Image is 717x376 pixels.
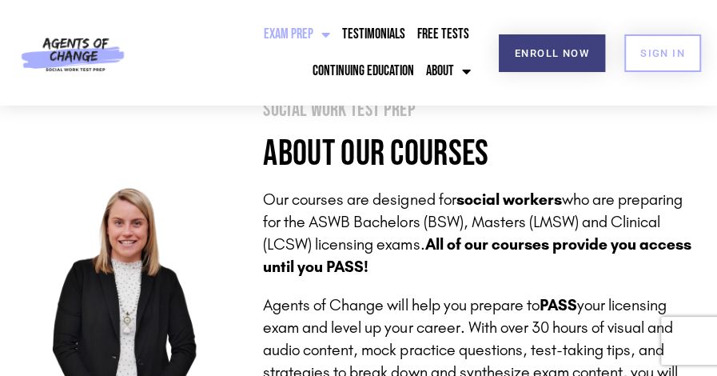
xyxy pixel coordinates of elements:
p: Our courses are designed for who are preparing for the ASWB Bachelors (BSW), Masters (LMSW) and C... [263,188,697,278]
a: SIGN IN [624,34,701,72]
a: Exam Prep [260,16,334,53]
a: Enroll Now [499,34,605,72]
a: About [422,53,475,90]
span: Enroll Now [515,48,589,58]
strong: PASS [539,295,576,314]
a: Continuing Education [309,53,418,90]
span: SIGN IN [640,48,685,58]
h4: About Our Courses [263,136,697,172]
h1: Social Work Test Prep [263,100,697,120]
strong: social workers [456,190,561,209]
nav: Menu [153,16,475,90]
b: All of our courses provide you access until you PASS! [263,234,691,276]
a: Testimonials [338,16,409,53]
a: Free Tests [413,16,473,53]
